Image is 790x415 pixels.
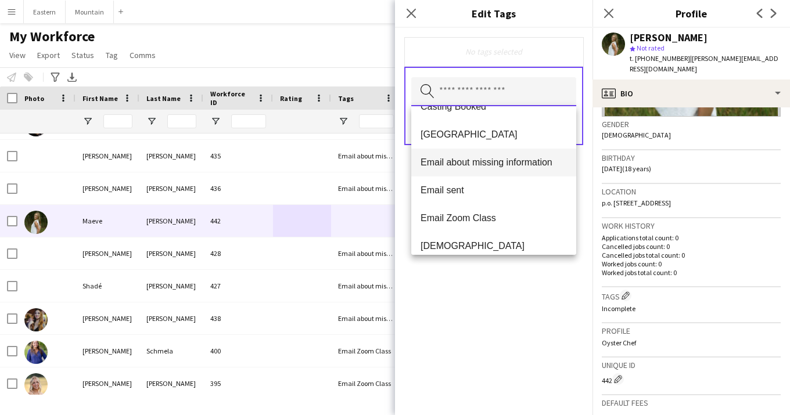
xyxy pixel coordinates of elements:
div: [PERSON_NAME] [139,205,203,237]
span: Rating [280,94,302,103]
img: Haley Schmela [24,341,48,364]
h3: Profile [602,326,781,336]
button: Mountain [66,1,114,23]
a: Status [67,48,99,63]
span: Export [37,50,60,60]
app-action-btn: Export XLSX [65,70,79,84]
div: Email about missing information [331,270,401,302]
span: [DATE] (18 years) [602,164,651,173]
p: Applications total count: 0 [602,233,781,242]
input: Last Name Filter Input [167,114,196,128]
div: [PERSON_NAME] [76,302,139,334]
div: 442 [602,373,781,385]
div: Bio [592,80,790,107]
div: 435 [203,140,273,172]
div: Email Zoom Class [331,367,401,399]
span: First Name [82,94,118,103]
div: 438 [203,302,273,334]
span: Casting Booked [421,101,567,112]
div: 442 [203,205,273,237]
div: 400 [203,335,273,367]
span: Status [71,50,94,60]
button: Eastern [24,1,66,23]
p: Cancelled jobs count: 0 [602,242,781,251]
div: [PERSON_NAME] [76,335,139,367]
input: Tags Filter Input [359,114,394,128]
h3: Work history [602,221,781,231]
input: Workforce ID Filter Input [231,114,266,128]
div: [PERSON_NAME] [139,172,203,204]
h3: Location [602,186,781,197]
span: Photo [24,94,44,103]
span: My Workforce [9,28,95,45]
span: Email sent [421,185,567,196]
img: Maeve Sheehan [24,211,48,234]
h3: Tags [602,290,781,302]
p: Incomplete [602,304,781,313]
a: View [5,48,30,63]
span: View [9,50,26,60]
span: Tags [338,94,354,103]
div: No tags selected [414,46,574,57]
span: [GEOGRAPHIC_DATA] [421,129,567,140]
div: Email about missing information [331,302,401,334]
h3: Profile [592,6,790,21]
div: 395 [203,367,273,399]
div: [PERSON_NAME] [139,270,203,302]
div: Email Zoom Class [331,335,401,367]
div: 427 [203,270,273,302]
span: Last Name [146,94,181,103]
div: Email about missing information [331,140,401,172]
span: t. [PHONE_NUMBER] [630,54,690,63]
button: Open Filter Menu [210,116,221,127]
div: [PERSON_NAME] [139,367,203,399]
div: Email about missing information [331,237,401,269]
img: Shelby Stephens [24,308,48,331]
img: Riley Byford [24,373,48,396]
p: Oyster Chef [602,338,781,347]
div: Email about missing information [331,172,401,204]
span: p.o. [STREET_ADDRESS] [602,199,671,207]
p: Worked jobs total count: 0 [602,268,781,277]
span: Workforce ID [210,89,252,107]
div: 436 [203,172,273,204]
a: Tag [101,48,123,63]
button: Open Filter Menu [82,116,93,127]
span: [DEMOGRAPHIC_DATA] [602,131,671,139]
div: [PERSON_NAME] [139,237,203,269]
h3: Edit Tags [395,6,592,21]
div: [PERSON_NAME] [76,140,139,172]
div: Maeve [76,205,139,237]
div: [PERSON_NAME] [76,367,139,399]
span: | [PERSON_NAME][EMAIL_ADDRESS][DOMAIN_NAME] [630,54,778,73]
h3: Gender [602,119,781,129]
span: Comms [130,50,156,60]
p: Worked jobs count: 0 [602,259,781,268]
span: [DEMOGRAPHIC_DATA] [421,240,567,251]
div: 428 [203,237,273,269]
span: Email about missing information [421,157,567,168]
button: Open Filter Menu [338,116,349,127]
span: Email Zoom Class [421,212,567,223]
input: First Name Filter Input [103,114,132,128]
span: Tag [106,50,118,60]
div: [PERSON_NAME] [139,140,203,172]
h3: Unique ID [602,360,781,370]
div: [PERSON_NAME] [76,172,139,204]
a: Export [33,48,64,63]
div: [PERSON_NAME] [139,302,203,334]
div: Shadé [76,270,139,302]
a: Comms [125,48,160,63]
h3: Default fees [602,398,781,408]
h3: Birthday [602,153,781,163]
div: Schmela [139,335,203,367]
p: Cancelled jobs total count: 0 [602,251,781,259]
div: [PERSON_NAME] [630,33,708,43]
button: Open Filter Menu [146,116,157,127]
div: [PERSON_NAME] [76,237,139,269]
span: Not rated [637,44,665,52]
app-action-btn: Advanced filters [48,70,62,84]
